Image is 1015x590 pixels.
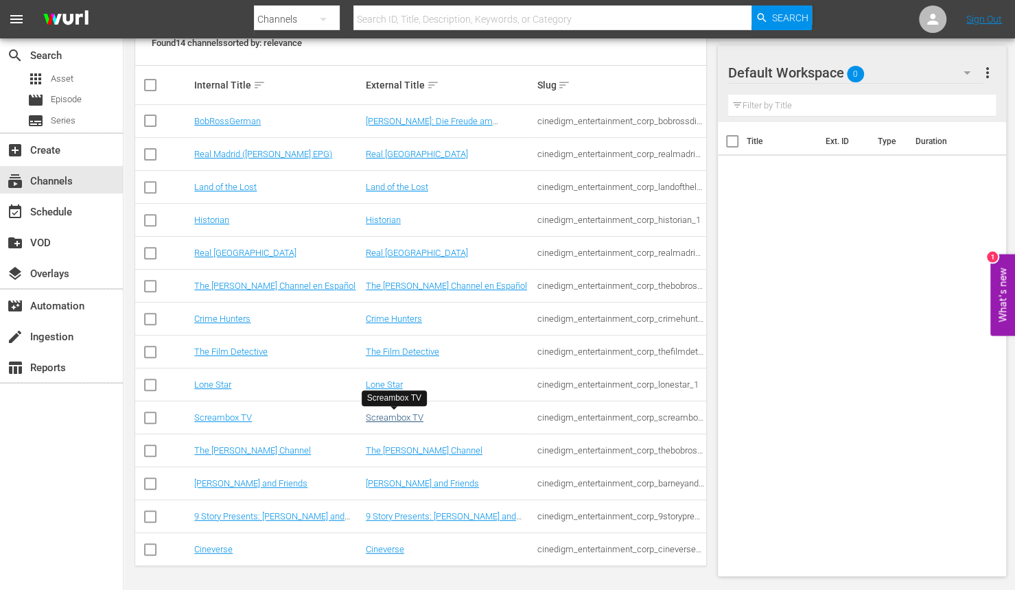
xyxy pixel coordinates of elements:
a: Historian [194,215,229,225]
span: Overlays [7,265,23,282]
a: The [PERSON_NAME] Channel en Español [194,281,355,291]
span: Episode [51,93,82,106]
th: Title [747,122,817,161]
a: Lone Star [194,379,231,390]
img: ans4CAIJ8jUAAAAAAAAAAAAAAAAAAAAAAAAgQb4GAAAAAAAAAAAAAAAAAAAAAAAAJMjXAAAAAAAAAAAAAAAAAAAAAAAAgAT5G... [33,3,99,36]
div: Internal Title [194,77,362,93]
div: cinedigm_entertainment_corp_screamboxtv_1 [537,412,704,423]
span: Channels [7,173,23,189]
span: more_vert [979,64,996,81]
a: [PERSON_NAME]: Die Freude am [PERSON_NAME] [366,116,498,137]
a: Real [GEOGRAPHIC_DATA] [366,149,468,159]
span: Episode [27,92,44,108]
span: sort [427,79,439,91]
div: cinedigm_entertainment_corp_thebobrosschannelenespaol_1 [537,281,704,291]
span: Reports [7,359,23,376]
span: Schedule [7,204,23,220]
div: cinedigm_entertainment_corp_crimehunters_1 [537,314,704,324]
span: Asset [51,72,73,86]
a: Historian [366,215,401,225]
a: Screambox TV [366,412,423,423]
div: External Title [366,77,533,93]
a: BobRossGerman [194,116,261,126]
div: cinedigm_entertainment_corp_lonestar_1 [537,379,704,390]
a: [PERSON_NAME] and Friends [366,478,479,488]
span: Search [7,47,23,64]
span: Found 14 channels sorted by: relevance [152,38,302,48]
a: The [PERSON_NAME] Channel [194,445,311,456]
th: Type [870,122,907,161]
div: Screambox TV [367,392,421,404]
a: Lone Star [366,379,403,390]
div: cinedigm_entertainment_corp_cineverse_1 [537,544,704,554]
a: Real [GEOGRAPHIC_DATA] [366,248,468,258]
a: The [PERSON_NAME] Channel en Español [366,281,527,291]
a: The Film Detective [194,346,268,357]
a: 9 Story Presents: [PERSON_NAME] and Friends [194,511,350,532]
a: Land of the Lost [194,182,257,192]
span: menu [8,11,25,27]
div: cinedigm_entertainment_corp_realmadrid_1 [537,248,704,258]
div: cinedigm_entertainment_corp_thefilmdetective_1 [537,346,704,357]
span: Create [7,142,23,158]
th: Duration [907,122,990,161]
span: Automation [7,298,23,314]
a: Real [GEOGRAPHIC_DATA] [194,248,296,258]
button: more_vert [979,56,996,89]
span: Series [27,113,44,129]
button: Open Feedback Widget [990,255,1015,336]
div: cinedigm_entertainment_corp_thebobrosschannel_1 [537,445,704,456]
div: cinedigm_entertainment_corp_bobrossdiefreudeammalen_1 [537,116,704,126]
span: Asset [27,71,44,87]
a: The [PERSON_NAME] Channel [366,445,482,456]
div: Default Workspace [728,54,983,92]
div: cinedigm_entertainment_corp_9storypresentsgarfieldandfriends_1 [537,511,704,521]
a: 9 Story Presents: [PERSON_NAME] and Friends [366,511,522,532]
span: Search [772,5,808,30]
a: Crime Hunters [366,314,422,324]
a: [PERSON_NAME] and Friends [194,478,307,488]
a: Crime Hunters [194,314,250,324]
div: cinedigm_entertainment_corp_barneyandfriends_1 [537,478,704,488]
a: Land of the Lost [366,182,428,192]
a: Cineverse [194,544,233,554]
span: Series [51,114,75,128]
span: 0 [847,60,864,88]
a: Sign Out [966,14,1002,25]
a: Real Madrid ([PERSON_NAME] EPG) [194,149,332,159]
span: Ingestion [7,329,23,345]
div: cinedigm_entertainment_corp_landofthelost_1 [537,182,704,192]
a: The Film Detective [366,346,439,357]
span: sort [253,79,266,91]
a: Cineverse [366,544,404,554]
button: Search [751,5,812,30]
span: sort [558,79,570,91]
a: Screambox TV [194,412,252,423]
th: Ext. ID [817,122,869,161]
span: VOD [7,235,23,251]
div: Slug [537,77,704,93]
div: 1 [987,252,998,263]
div: cinedigm_entertainment_corp_historian_1 [537,215,704,225]
div: cinedigm_entertainment_corp_realmadrid_2 [537,149,704,159]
